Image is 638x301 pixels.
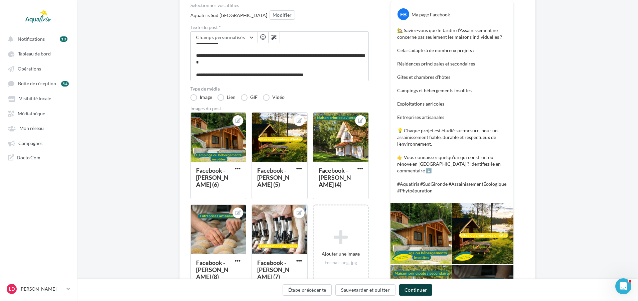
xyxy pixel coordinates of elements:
[190,12,267,19] div: Aquatiris Sud [GEOGRAPHIC_DATA]
[19,96,51,102] span: Visibilité locale
[257,167,290,188] div: Facebook - [PERSON_NAME] (5)
[217,94,235,101] label: Lien
[19,286,64,292] p: [PERSON_NAME]
[241,94,258,101] label: GIF
[190,3,369,8] div: Sélectionner vos affiliés
[335,284,395,296] button: Sauvegarder et quitter
[4,92,73,104] a: Visibilité locale
[4,33,70,45] button: Notifications 13
[397,27,507,194] p: 🏡 Saviez-vous que le Jardin d’Assainissement ne concerne pas seulement les maisons individuelles ...
[9,286,15,292] span: LD
[4,62,73,74] a: Opérations
[4,47,73,59] a: Tableau de bord
[263,94,285,101] label: Vidéo
[196,34,245,40] span: Champs personnalisés
[283,284,332,296] button: Étape précédente
[190,25,369,30] label: Texte du post *
[4,137,73,149] a: Campagnes
[319,167,351,188] div: Facebook - [PERSON_NAME] (4)
[18,66,41,71] span: Opérations
[4,107,73,119] a: Médiathèque
[196,259,228,280] div: Facebook - [PERSON_NAME] (8)
[412,11,450,18] div: Ma page Facebook
[18,51,51,57] span: Tableau de bord
[190,106,369,111] div: Images du post
[397,8,409,20] div: FB
[17,154,40,161] span: Docto'Com
[5,283,71,295] a: LD [PERSON_NAME]
[4,152,73,163] a: Docto'Com
[61,81,69,87] div: 54
[18,81,56,87] span: Boîte de réception
[19,126,44,131] span: Mon réseau
[60,36,67,42] div: 13
[191,32,257,43] button: Champs personnalisés
[196,167,228,188] div: Facebook - [PERSON_NAME] (6)
[270,10,295,20] button: Modifier
[4,77,73,90] a: Boîte de réception 54
[190,94,212,101] label: Image
[190,87,369,91] label: Type de média
[399,284,432,296] button: Continuer
[18,140,42,146] span: Campagnes
[615,278,631,294] iframe: Intercom live chat
[4,122,73,134] a: Mon réseau
[18,111,45,116] span: Médiathèque
[18,36,45,42] span: Notifications
[257,259,290,280] div: Facebook - [PERSON_NAME] (7)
